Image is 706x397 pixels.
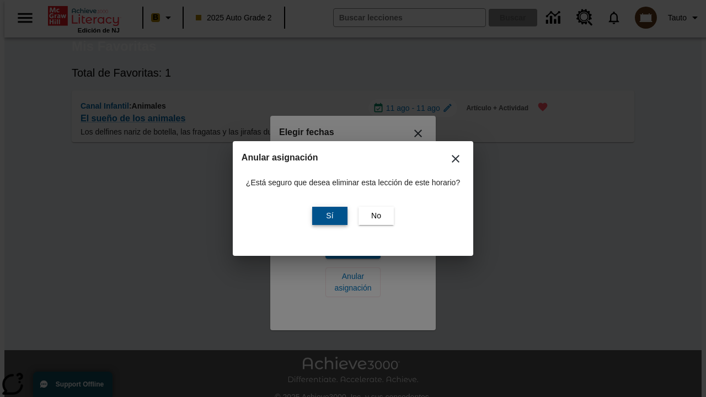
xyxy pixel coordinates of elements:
[442,146,469,172] button: Cerrar
[371,210,381,222] span: No
[326,210,333,222] span: Sí
[242,150,464,165] h2: Anular asignación
[246,177,460,189] p: ¿Está seguro que desea eliminar esta lección de este horario?
[312,207,347,225] button: Sí
[359,207,394,225] button: No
